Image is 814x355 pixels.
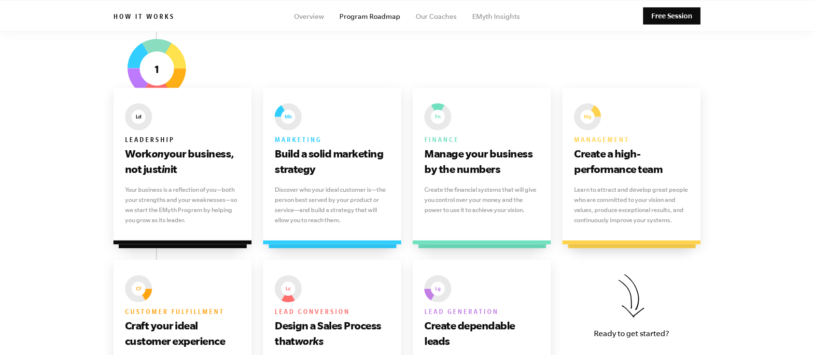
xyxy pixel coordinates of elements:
i: works [295,335,323,347]
h6: Lead generation [424,306,539,318]
a: Free Session [643,8,701,25]
p: Your business is a reflection of you—both your strengths and your weaknesses—so we start the EMyt... [125,185,240,225]
h6: Management [574,134,689,146]
img: EMyth The Seven Essential Systems: Customer fulfillment [125,275,152,302]
iframe: Chat Widget [766,309,814,355]
h3: Design a Sales Process that [275,318,390,349]
h6: Customer fulfillment [125,306,240,318]
h6: Lead conversion [275,306,390,318]
i: in [162,163,170,175]
img: EMyth The Seven Essential Systems: Management [574,103,601,130]
p: Discover who your ideal customer is—the person best served by your product or service—and build a... [275,185,390,225]
h6: Finance [424,134,539,146]
div: Widget de chat [766,309,814,355]
a: EMyth Insights [472,13,520,20]
i: on [152,147,164,159]
h3: Create dependable leads [424,318,539,349]
p: Ready to get started? [578,327,686,340]
h3: Build a solid marketing strategy [275,146,390,177]
h6: Marketing [275,134,390,146]
img: EMyth The Seven Essential Systems: Lead conversion [275,275,302,302]
h3: Create a high-performance team [574,146,689,177]
h6: How it works [113,13,175,23]
img: EMyth The Seven Essential Systems: Marketing [275,103,302,130]
img: EMyth The Seven Essential Systems: Leadership [125,103,152,130]
img: EMyth The Seven Essential Systems: Lead generation [424,275,451,302]
h3: Manage your business by the numbers [424,146,539,177]
h3: Work your business, not just it [125,146,240,177]
a: Our Coaches [416,13,457,20]
a: Overview [294,13,324,20]
h3: Craft your ideal customer experience [125,318,240,349]
img: EMyth The Seven Essential Systems: Finance [424,103,451,130]
img: Download the Roadmap [618,274,645,318]
a: Program Roadmap [339,13,400,20]
h6: Leadership [125,134,240,146]
p: Learn to attract and develop great people who are committed to your vision and values, produce ex... [574,185,689,225]
p: Create the financial systems that will give you control over your money and the power to use it t... [424,185,539,215]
